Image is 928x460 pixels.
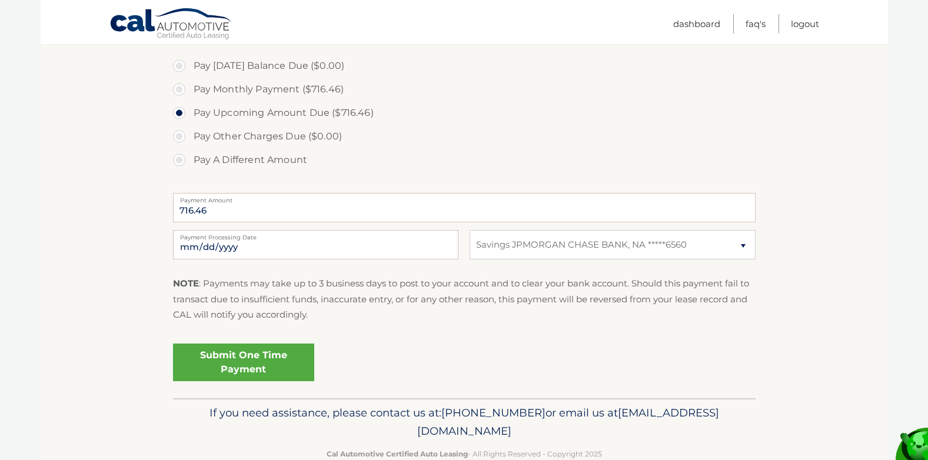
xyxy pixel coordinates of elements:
[173,125,756,148] label: Pay Other Charges Due ($0.00)
[181,448,748,460] p: - All Rights Reserved - Copyright 2025
[173,230,458,259] input: Payment Date
[173,148,756,172] label: Pay A Different Amount
[109,8,233,42] a: Cal Automotive
[173,276,756,322] p: : Payments may take up to 3 business days to post to your account and to clear your bank account....
[173,193,756,202] label: Payment Amount
[173,344,314,381] a: Submit One Time Payment
[173,101,756,125] label: Pay Upcoming Amount Due ($716.46)
[441,406,546,419] span: [PHONE_NUMBER]
[673,14,720,34] a: Dashboard
[791,14,819,34] a: Logout
[327,449,468,458] strong: Cal Automotive Certified Auto Leasing
[173,230,458,239] label: Payment Processing Date
[173,193,756,222] input: Payment Amount
[173,78,756,101] label: Pay Monthly Payment ($716.46)
[181,404,748,441] p: If you need assistance, please contact us at: or email us at
[746,14,766,34] a: FAQ's
[173,54,756,78] label: Pay [DATE] Balance Due ($0.00)
[173,278,199,289] strong: NOTE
